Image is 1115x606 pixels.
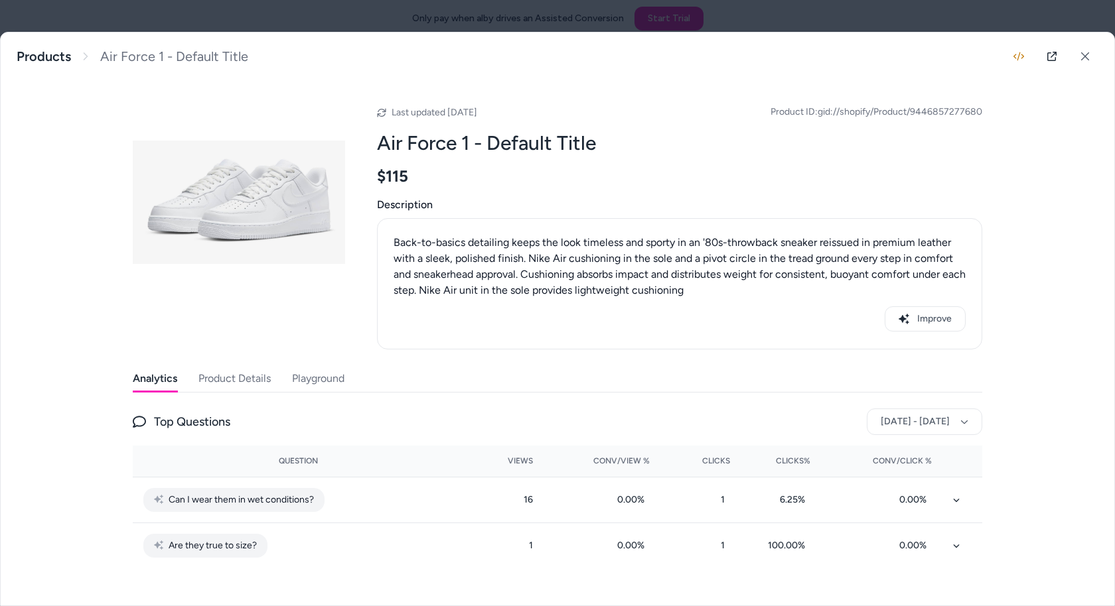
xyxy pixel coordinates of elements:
span: Clicks% [776,455,810,466]
span: Description [377,197,982,213]
button: Clicks% [751,450,810,471]
button: Playground [292,365,344,392]
a: Products [17,48,71,65]
span: 100.00 % [768,540,810,551]
span: 0.00 % [899,540,932,551]
span: 0.00 % [617,494,650,505]
h2: Air Force 1 - Default Title [377,131,982,156]
span: 1 [721,540,730,551]
span: Air Force 1 - Default Title [100,48,248,65]
div: Back-to-basics detailing keeps the look timeless and sporty in an '80s-throwback sneaker reissued... [394,235,966,298]
button: Analytics [133,365,177,392]
span: $115 [377,166,408,186]
img: AIR_FORCE_1_07.jpg [133,96,345,308]
span: 1 [529,540,533,551]
button: Views [474,450,533,471]
span: 6.25 % [780,494,810,505]
span: 1 [721,494,730,505]
span: Last updated [DATE] [392,107,477,118]
span: Conv/Click % [873,455,932,466]
button: Improve [885,306,966,332]
span: Top Questions [154,412,230,431]
button: [DATE] - [DATE] [867,408,982,435]
button: Conv/Click % [832,450,932,471]
span: Question [279,455,318,466]
span: 16 [524,494,533,505]
button: Question [279,450,318,471]
button: Conv/View % [554,450,650,471]
span: Can I wear them in wet conditions? [169,492,314,508]
span: Clicks [702,455,730,466]
span: Are they true to size? [169,538,257,554]
nav: breadcrumb [17,48,248,65]
button: Clicks [671,450,730,471]
span: Conv/View % [593,455,650,466]
span: Views [508,455,533,466]
button: Product Details [198,365,271,392]
span: Product ID: gid://shopify/Product/9446857277680 [771,105,982,119]
span: 0.00 % [617,540,650,551]
span: 0.00 % [899,494,932,505]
